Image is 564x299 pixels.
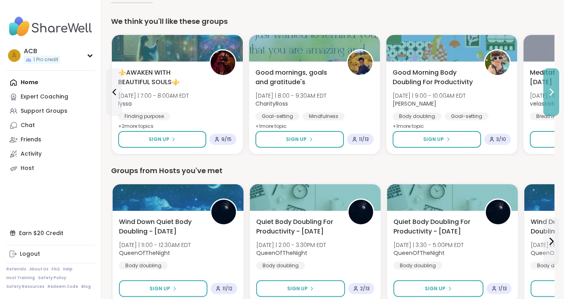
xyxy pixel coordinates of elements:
[303,112,345,120] div: Mindfulness
[393,112,441,120] div: Body doubling
[21,164,34,172] div: Host
[496,136,506,143] span: 3 / 10
[6,266,26,272] a: Referrals
[393,249,445,257] b: QueenOfTheNight
[63,266,73,272] a: Help
[119,262,168,270] div: Body doubling
[393,280,483,297] button: Sign Up
[20,250,40,258] div: Logout
[211,200,236,224] img: QueenOfTheNight
[38,275,66,281] a: Safety Policy
[21,150,42,158] div: Activity
[6,104,95,118] a: Support Groups
[6,247,95,261] a: Logout
[118,92,189,100] span: [DATE] | 7:00 - 8:00AM EDT
[118,68,201,87] span: ⚜️AWAKEN WITH BEAUTIFUL SOULS⚜️
[360,285,370,292] span: 2 / 13
[256,217,339,236] span: Quiet Body Doubling For Productivity - [DATE]
[348,50,372,75] img: CharityRoss
[6,284,44,289] a: Safety Resources
[111,16,554,27] div: We think you'll like these groups
[359,136,369,143] span: 11 / 13
[111,165,554,176] div: Groups from Hosts you've met
[6,226,95,240] div: Earn $20 Credit
[221,136,232,143] span: 9 / 15
[118,112,170,120] div: Finding purpose
[119,280,207,297] button: Sign Up
[255,112,299,120] div: Goal-setting
[6,275,35,281] a: Host Training
[119,217,201,236] span: Wind Down Quiet Body Doubling - [DATE]
[445,112,489,120] div: Goal-setting
[119,249,170,257] b: QueenOfTheNight
[393,68,475,87] span: Good Morning Body Doubling For Productivity
[349,200,373,224] img: QueenOfTheNight
[149,136,169,143] span: Sign Up
[223,285,232,292] span: 11 / 12
[150,285,171,292] span: Sign Up
[21,122,35,129] div: Chat
[393,100,436,108] b: [PERSON_NAME]
[12,50,17,61] span: A
[499,285,507,292] span: 1 / 13
[425,285,446,292] span: Sign Up
[118,100,132,108] b: lyssa
[6,13,95,41] img: ShareWell Nav Logo
[256,241,326,249] span: [DATE] | 2:00 - 3:30PM EDT
[486,200,510,224] img: QueenOfTheNight
[256,249,307,257] b: QueenOfTheNight
[119,241,191,249] span: [DATE] | 11:00 - 12:30AM EDT
[287,285,308,292] span: Sign Up
[21,136,41,144] div: Friends
[393,217,476,236] span: Quiet Body Doubling For Productivity - [DATE]
[52,266,60,272] a: FAQ
[33,56,58,63] span: 1 Pro credit
[256,262,305,270] div: Body doubling
[48,284,78,289] a: Redeem Code
[255,92,326,100] span: [DATE] | 8:00 - 9:30AM EDT
[6,118,95,133] a: Chat
[424,136,444,143] span: Sign Up
[211,50,235,75] img: lyssa
[21,93,68,101] div: Expert Coaching
[255,68,338,87] span: Good mornings, goals and gratitude's
[81,284,91,289] a: Blog
[118,131,206,148] button: Sign Up
[485,50,510,75] img: Adrienne_QueenOfTheDawn
[6,90,95,104] a: Expert Coaching
[393,241,464,249] span: [DATE] | 3:30 - 5:00PM EDT
[255,100,288,108] b: CharityRoss
[6,133,95,147] a: Friends
[286,136,307,143] span: Sign Up
[6,147,95,161] a: Activity
[393,262,442,270] div: Body doubling
[29,266,48,272] a: About Us
[24,47,60,56] div: ACB
[6,161,95,176] a: Host
[256,280,345,297] button: Sign Up
[255,131,344,148] button: Sign Up
[21,107,67,115] div: Support Groups
[393,131,481,148] button: Sign Up
[393,92,466,100] span: [DATE] | 9:00 - 10:00AM EDT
